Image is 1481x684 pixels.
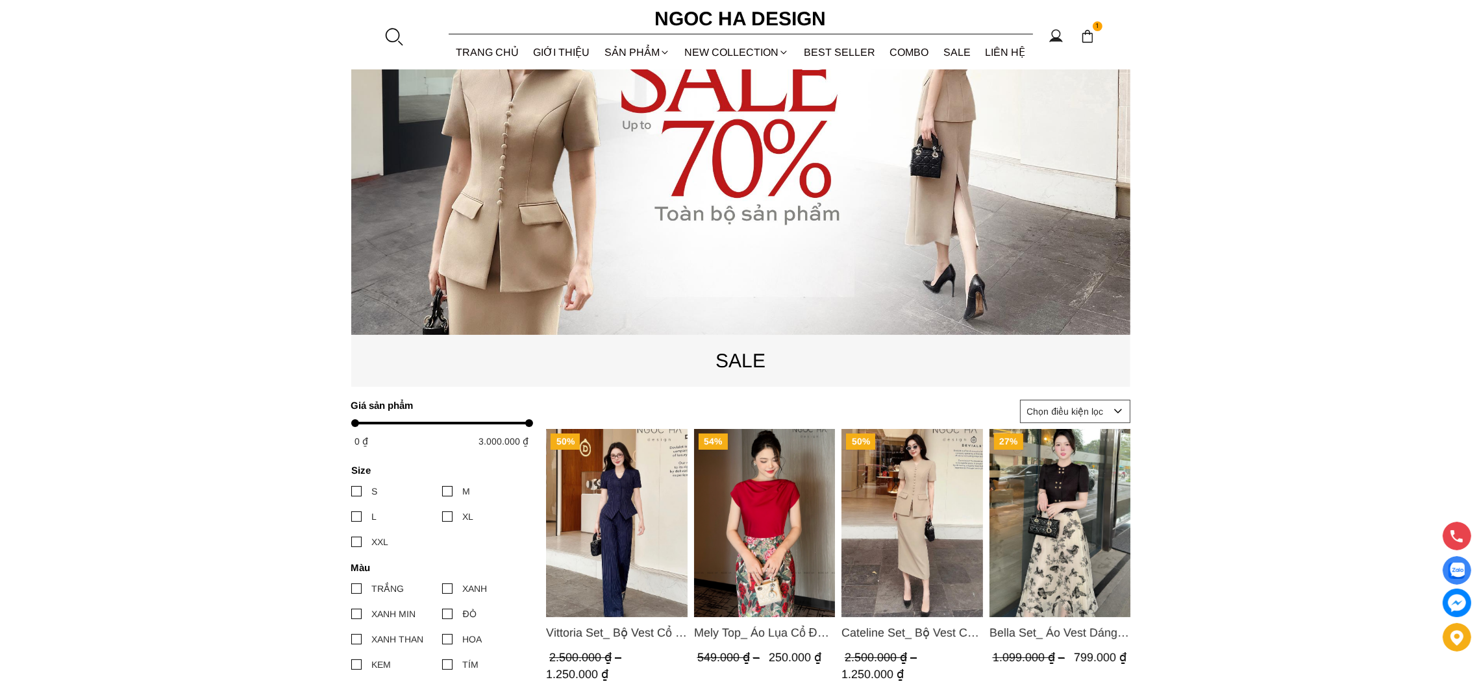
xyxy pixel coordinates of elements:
[989,624,1130,642] span: Bella Set_ Áo Vest Dáng Lửng Cúc Đồng, Chân Váy Họa Tiết Bướm A990+CV121
[463,632,482,646] div: HOA
[797,35,883,69] a: BEST SELLER
[841,668,904,681] span: 1.250.000 ₫
[989,429,1130,617] a: Product image - Bella Set_ Áo Vest Dáng Lửng Cúc Đồng, Chân Váy Họa Tiết Bướm A990+CV121
[372,607,416,621] div: XANH MIN
[546,624,688,642] a: Link to Vittoria Set_ Bộ Vest Cổ V Quần Suông Kẻ Sọc BQ013
[372,535,389,549] div: XXL
[693,429,835,617] a: Product image - Mely Top_ Áo Lụa Cổ Đổ Rớt Vai A003
[546,668,608,681] span: 1.250.000 ₫
[1073,651,1126,664] span: 799.000 ₫
[546,429,688,617] img: Vittoria Set_ Bộ Vest Cổ V Quần Suông Kẻ Sọc BQ013
[546,624,688,642] span: Vittoria Set_ Bộ Vest Cổ V Quần Suông Kẻ Sọc BQ013
[936,35,978,69] a: SALE
[989,624,1130,642] a: Link to Bella Set_ Áo Vest Dáng Lửng Cúc Đồng, Chân Váy Họa Tiết Bướm A990+CV121
[449,35,527,69] a: TRANG CHỦ
[992,651,1067,664] span: 1.099.000 ₫
[845,651,920,664] span: 2.500.000 ₫
[1449,563,1465,579] img: Display image
[372,632,424,646] div: XANH THAN
[978,35,1033,69] a: LIÊN HỆ
[989,429,1130,617] img: Bella Set_ Áo Vest Dáng Lửng Cúc Đồng, Chân Váy Họa Tiết Bướm A990+CV121
[1080,29,1095,43] img: img-CART-ICON-ksit0nf1
[841,429,983,617] a: Product image - Cateline Set_ Bộ Vest Cổ V Đính Cúc Nhí Chân Váy Bút Chì BJ127
[479,436,529,446] span: 3.000.000 ₫
[1443,589,1471,617] a: messenger
[768,651,821,664] span: 250.000 ₫
[841,429,983,617] img: Cateline Set_ Bộ Vest Cổ V Đính Cúc Nhí Chân Váy Bút Chì BJ127
[697,651,762,664] span: 549.000 ₫
[693,429,835,617] img: Mely Top_ Áo Lụa Cổ Đổ Rớt Vai A003
[1443,556,1471,585] a: Display image
[693,624,835,642] span: Mely Top_ Áo Lụa Cổ Đổ Rớt Vai A003
[1093,21,1103,32] span: 1
[372,509,377,524] div: L
[841,624,983,642] span: Cateline Set_ Bộ Vest Cổ V Đính Cúc Nhí Chân Váy Bút Chì BJ127
[351,345,1130,376] p: SALE
[372,581,404,596] div: TRẮNG
[677,35,797,69] a: NEW COLLECTION
[463,581,488,596] div: XANH
[693,624,835,642] a: Link to Mely Top_ Áo Lụa Cổ Đổ Rớt Vai A003
[463,607,477,621] div: ĐỎ
[351,562,525,573] h4: Màu
[549,651,625,664] span: 2.500.000 ₫
[351,465,525,476] h4: Size
[643,3,838,34] a: Ngoc Ha Design
[882,35,936,69] a: Combo
[463,657,479,672] div: TÍM
[546,429,688,617] a: Product image - Vittoria Set_ Bộ Vest Cổ V Quần Suông Kẻ Sọc BQ013
[351,400,525,411] h4: Giá sản phẩm
[372,484,378,498] div: S
[597,35,678,69] div: SẢN PHẨM
[463,509,474,524] div: XL
[372,657,392,672] div: KEM
[526,35,597,69] a: GIỚI THIỆU
[355,436,369,446] span: 0 ₫
[463,484,471,498] div: M
[841,624,983,642] a: Link to Cateline Set_ Bộ Vest Cổ V Đính Cúc Nhí Chân Váy Bút Chì BJ127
